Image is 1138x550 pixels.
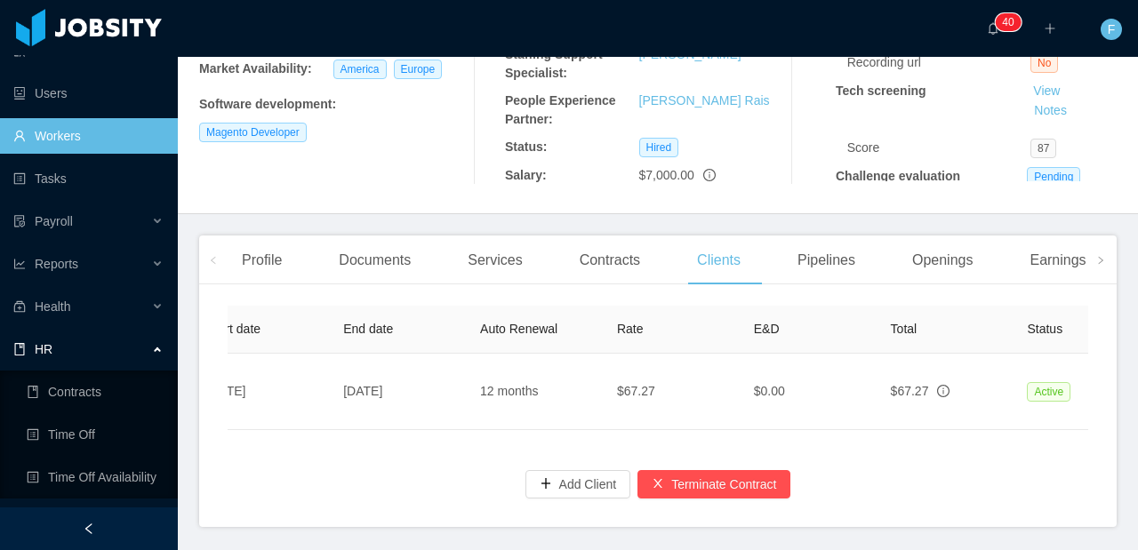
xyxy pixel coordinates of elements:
[228,235,296,285] div: Profile
[35,214,73,228] span: Payroll
[1030,139,1056,158] span: 87
[343,384,382,398] span: [DATE]
[13,215,26,227] i: icon: file-protect
[639,168,694,182] span: $7,000.00
[13,76,164,111] a: icon: robotUsers
[683,235,755,285] div: Clients
[639,138,679,157] span: Hired
[505,139,547,154] b: Status:
[754,322,780,336] span: E&D
[987,22,999,35] i: icon: bell
[836,84,926,98] strong: Tech screening
[1027,84,1066,98] a: View
[847,53,1030,72] div: Recording url
[13,161,164,196] a: icon: profileTasks
[995,13,1021,31] sup: 40
[13,258,26,270] i: icon: line-chart
[13,343,26,355] i: icon: book
[1027,382,1070,402] span: Active
[333,60,387,79] span: America
[27,374,164,410] a: icon: bookContracts
[199,123,307,142] span: Magento Developer
[1027,322,1062,336] span: Status
[35,299,70,314] span: Health
[637,470,790,498] button: icon: closeTerminate Contract
[199,97,336,111] b: Software development :
[325,235,425,285] div: Documents
[466,354,603,430] td: 12 months
[343,322,393,336] span: End date
[1030,53,1058,73] span: No
[209,256,218,265] i: icon: left
[13,118,164,154] a: icon: userWorkers
[35,44,89,58] span: Allocation
[199,61,312,76] b: Market Availability:
[525,470,631,498] button: icon: plusAdd Client
[1096,256,1105,265] i: icon: right
[480,322,557,336] span: Auto Renewal
[617,322,644,336] span: Rate
[937,385,950,397] span: info-circle
[35,342,52,356] span: HR
[603,354,740,430] td: $67.27
[836,169,960,183] strong: Challenge evaluation
[394,60,443,79] span: Europe
[1044,22,1056,35] i: icon: plus
[1008,13,1014,31] p: 0
[13,300,26,313] i: icon: medicine-box
[703,169,716,181] span: info-circle
[783,235,870,285] div: Pipelines
[1027,167,1080,187] span: Pending
[27,417,164,452] a: icon: profileTime Off
[505,93,616,126] b: People Experience Partner:
[891,384,929,398] span: $67.27
[847,139,1030,157] div: Score
[565,235,654,285] div: Contracts
[898,235,988,285] div: Openings
[505,168,547,182] b: Salary:
[27,459,164,495] a: icon: profileTime Off Availability
[1108,19,1116,40] span: F
[35,257,78,271] span: Reports
[639,93,770,108] a: [PERSON_NAME] Rais
[206,322,260,336] span: Start date
[1002,13,1008,31] p: 4
[453,235,536,285] div: Services
[1027,100,1074,122] button: Notes
[754,384,785,398] span: $0.00
[891,322,918,336] span: Total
